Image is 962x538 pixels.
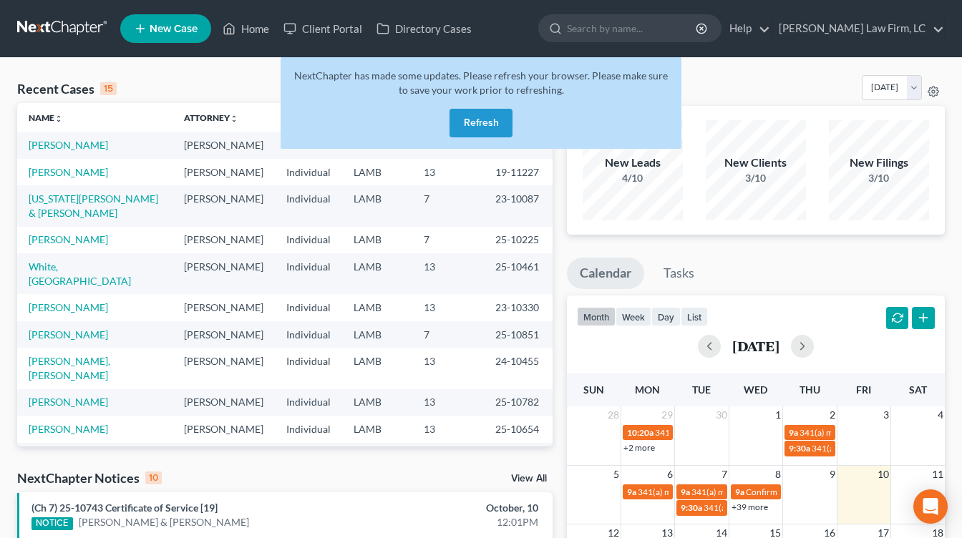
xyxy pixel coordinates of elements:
[789,443,810,454] span: 9:30a
[612,466,621,483] span: 5
[275,321,342,348] td: Individual
[931,466,945,483] span: 11
[909,383,927,396] span: Sat
[681,486,690,497] span: 9a
[184,112,238,123] a: Attorneyunfold_more
[800,383,820,396] span: Thu
[412,321,484,348] td: 7
[173,348,275,388] td: [PERSON_NAME]
[714,406,729,424] span: 30
[173,253,275,294] td: [PERSON_NAME]
[275,227,342,253] td: Individual
[173,159,275,185] td: [PERSON_NAME]
[583,155,683,171] div: New Leads
[275,389,342,416] td: Individual
[275,416,342,442] td: Individual
[627,486,636,497] span: 9a
[275,348,342,388] td: Individual
[691,486,830,497] span: 341(a) meeting for [PERSON_NAME]
[29,328,108,341] a: [PERSON_NAME]
[412,294,484,321] td: 13
[828,466,837,483] span: 9
[638,486,776,497] span: 341(a) meeting for [PERSON_NAME]
[173,227,275,253] td: [PERSON_NAME]
[100,82,117,95] div: 15
[173,185,275,226] td: [PERSON_NAME]
[54,114,63,123] i: unfold_more
[704,502,918,513] span: 341(a) meeting for [PERSON_NAME] & [PERSON_NAME]
[936,406,945,424] span: 4
[275,132,342,158] td: Individual
[17,469,162,486] div: NextChapter Notices
[79,515,249,529] a: [PERSON_NAME] & [PERSON_NAME]
[275,159,342,185] td: Individual
[484,227,553,253] td: 25-10225
[484,348,553,388] td: 24-10455
[31,502,218,514] a: (Ch 7) 25-10743 Certificate of Service [19]
[276,16,369,41] a: Client Portal
[29,139,108,151] a: [PERSON_NAME]
[173,321,275,348] td: [PERSON_NAME]
[173,416,275,442] td: [PERSON_NAME]
[744,383,767,396] span: Wed
[29,112,63,123] a: Nameunfold_more
[342,253,412,294] td: LAMB
[635,383,660,396] span: Mon
[681,502,702,513] span: 9:30a
[379,501,538,515] div: October, 10
[342,159,412,185] td: LAMB
[29,166,108,178] a: [PERSON_NAME]
[706,155,806,171] div: New Clients
[342,389,412,416] td: LAMB
[829,155,929,171] div: New Filings
[484,253,553,294] td: 25-10461
[275,443,342,469] td: Individual
[856,383,871,396] span: Fri
[150,24,198,34] span: New Case
[567,15,698,41] input: Search by name...
[720,466,729,483] span: 7
[29,396,108,408] a: [PERSON_NAME]
[29,233,108,245] a: [PERSON_NAME]
[342,294,412,321] td: LAMB
[29,423,108,435] a: [PERSON_NAME]
[623,442,655,453] a: +2 more
[567,258,644,289] a: Calendar
[369,16,479,41] a: Directory Cases
[829,171,929,185] div: 3/10
[275,294,342,321] td: Individual
[379,515,538,529] div: 12:01PM
[29,192,158,219] a: [US_STATE][PERSON_NAME] & [PERSON_NAME]
[342,443,412,469] td: LAMB
[774,406,782,424] span: 1
[484,185,553,226] td: 23-10087
[230,114,238,123] i: unfold_more
[772,16,944,41] a: [PERSON_NAME] Law Firm, LC
[173,132,275,158] td: [PERSON_NAME]
[484,159,553,185] td: 19-11227
[275,253,342,294] td: Individual
[412,348,484,388] td: 13
[732,338,779,353] h2: [DATE]
[173,389,275,416] td: [PERSON_NAME]
[655,427,793,438] span: 341(a) meeting for [PERSON_NAME]
[412,253,484,294] td: 13
[145,471,162,484] div: 10
[583,171,683,185] div: 4/10
[17,80,117,97] div: Recent Cases
[29,260,131,287] a: White, [GEOGRAPHIC_DATA]
[735,486,744,497] span: 9a
[342,321,412,348] td: LAMB
[746,486,908,497] span: Confirmation hearing for [PERSON_NAME]
[29,301,108,313] a: [PERSON_NAME]
[666,466,674,483] span: 6
[342,185,412,226] td: LAMB
[484,321,553,348] td: 25-10851
[294,69,668,96] span: NextChapter has made some updates. Please refresh your browser. Please make sure to save your wor...
[275,185,342,226] td: Individual
[173,443,275,469] td: [PERSON_NAME]
[173,294,275,321] td: [PERSON_NAME]
[511,474,547,484] a: View All
[774,466,782,483] span: 8
[215,16,276,41] a: Home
